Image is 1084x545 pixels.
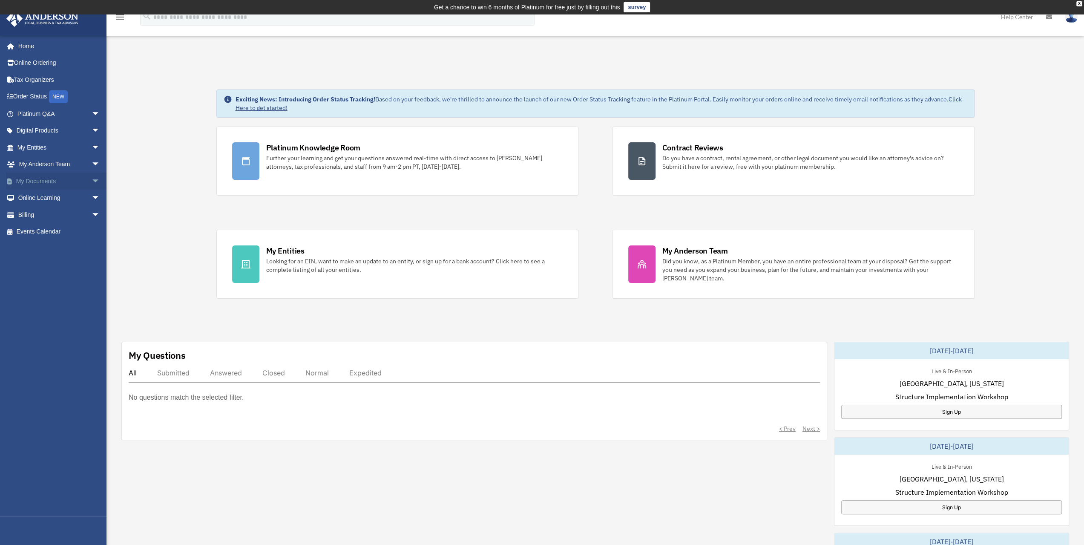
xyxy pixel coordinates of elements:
[236,95,962,112] a: Click Here to get started!
[6,88,113,106] a: Order StatusNEW
[92,139,109,156] span: arrow_drop_down
[6,55,113,72] a: Online Ordering
[612,230,975,299] a: My Anderson Team Did you know, as a Platinum Member, you have an entire professional team at your...
[434,2,620,12] div: Get a chance to win 6 months of Platinum for free just by filling out this
[662,154,959,171] div: Do you have a contract, rental agreement, or other legal document you would like an attorney's ad...
[895,487,1008,497] span: Structure Implementation Workshop
[92,190,109,207] span: arrow_drop_down
[142,12,152,21] i: search
[266,142,361,153] div: Platinum Knowledge Room
[6,71,113,88] a: Tax Organizers
[129,369,137,377] div: All
[924,461,978,470] div: Live & In-Person
[6,139,113,156] a: My Entitiesarrow_drop_down
[624,2,650,12] a: survey
[841,500,1062,514] a: Sign Up
[266,154,563,171] div: Further your learning and get your questions answered real-time with direct access to [PERSON_NAM...
[6,223,113,240] a: Events Calendar
[236,95,967,112] div: Based on your feedback, we're thrilled to announce the launch of our new Order Status Tracking fe...
[92,122,109,140] span: arrow_drop_down
[6,206,113,223] a: Billingarrow_drop_down
[92,156,109,173] span: arrow_drop_down
[305,369,329,377] div: Normal
[266,257,563,274] div: Looking for an EIN, want to make an update to an entity, or sign up for a bank account? Click her...
[6,173,113,190] a: My Documentsarrow_drop_down
[899,378,1003,389] span: [GEOGRAPHIC_DATA], [US_STATE]
[662,257,959,283] div: Did you know, as a Platinum Member, you have an entire professional team at your disposal? Get th...
[6,122,113,139] a: Digital Productsarrow_drop_down
[6,37,109,55] a: Home
[216,230,578,299] a: My Entities Looking for an EIN, want to make an update to an entity, or sign up for a bank accoun...
[115,15,125,22] a: menu
[92,206,109,224] span: arrow_drop_down
[49,90,68,103] div: NEW
[129,349,186,362] div: My Questions
[266,245,305,256] div: My Entities
[115,12,125,22] i: menu
[834,342,1069,359] div: [DATE]-[DATE]
[834,438,1069,455] div: [DATE]-[DATE]
[349,369,382,377] div: Expedited
[1076,1,1082,6] div: close
[924,366,978,375] div: Live & In-Person
[92,105,109,123] span: arrow_drop_down
[895,392,1008,402] span: Structure Implementation Workshop
[1065,11,1078,23] img: User Pic
[157,369,190,377] div: Submitted
[6,105,113,122] a: Platinum Q&Aarrow_drop_down
[262,369,285,377] div: Closed
[6,190,113,207] a: Online Learningarrow_drop_down
[899,474,1003,484] span: [GEOGRAPHIC_DATA], [US_STATE]
[6,156,113,173] a: My Anderson Teamarrow_drop_down
[129,392,244,404] p: No questions match the selected filter.
[4,10,81,27] img: Anderson Advisors Platinum Portal
[236,95,375,103] strong: Exciting News: Introducing Order Status Tracking!
[210,369,242,377] div: Answered
[216,127,578,196] a: Platinum Knowledge Room Further your learning and get your questions answered real-time with dire...
[662,142,723,153] div: Contract Reviews
[92,173,109,190] span: arrow_drop_down
[841,405,1062,419] a: Sign Up
[612,127,975,196] a: Contract Reviews Do you have a contract, rental agreement, or other legal document you would like...
[662,245,728,256] div: My Anderson Team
